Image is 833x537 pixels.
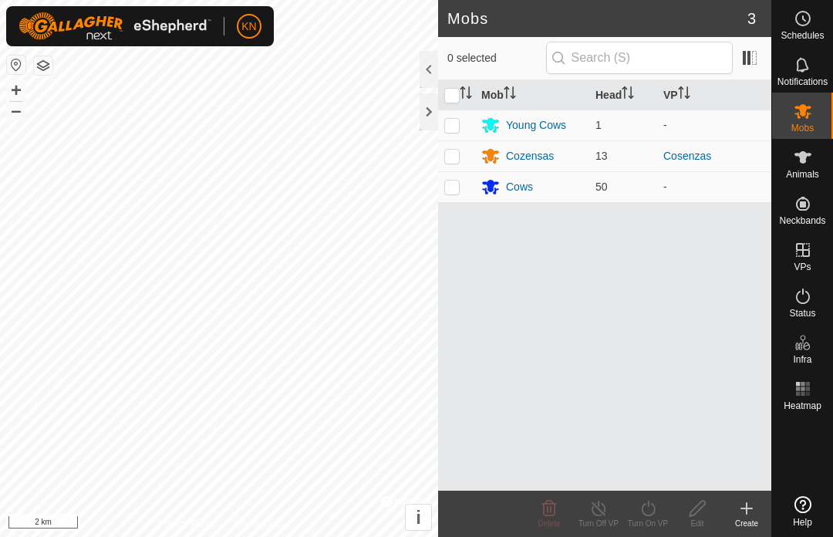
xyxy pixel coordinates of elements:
span: VPs [794,262,811,272]
button: – [7,101,25,120]
span: Schedules [781,31,824,40]
div: Turn Off VP [574,518,623,529]
p-sorticon: Activate to sort [622,89,634,101]
span: Animals [786,170,819,179]
span: Heatmap [784,401,821,410]
a: Contact Us [234,517,280,531]
div: Turn On VP [623,518,673,529]
h2: Mobs [447,9,747,28]
span: 1 [595,119,602,131]
div: Create [722,518,771,529]
th: VP [657,80,771,110]
td: - [657,171,771,202]
p-sorticon: Activate to sort [460,89,472,101]
span: Notifications [777,77,828,86]
a: Privacy Policy [158,517,216,531]
span: Infra [793,355,811,364]
span: KN [241,19,256,35]
th: Head [589,80,657,110]
span: 13 [595,150,608,162]
button: i [406,505,431,530]
td: - [657,110,771,140]
span: Delete [538,519,561,528]
div: Young Cows [506,117,566,133]
p-sorticon: Activate to sort [678,89,690,101]
a: Cosenzas [663,150,711,162]
div: Edit [673,518,722,529]
input: Search (S) [546,42,733,74]
span: 3 [747,7,756,30]
div: Cows [506,179,533,195]
div: Cozensas [506,148,554,164]
span: Status [789,309,815,318]
img: Gallagher Logo [19,12,211,40]
span: Help [793,518,812,527]
button: Reset Map [7,56,25,74]
p-sorticon: Activate to sort [504,89,516,101]
span: Neckbands [779,216,825,225]
button: + [7,81,25,100]
span: Mobs [791,123,814,133]
span: 0 selected [447,50,546,66]
span: 50 [595,181,608,193]
a: Help [772,490,833,533]
th: Mob [475,80,589,110]
span: i [416,507,421,528]
button: Map Layers [34,56,52,75]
